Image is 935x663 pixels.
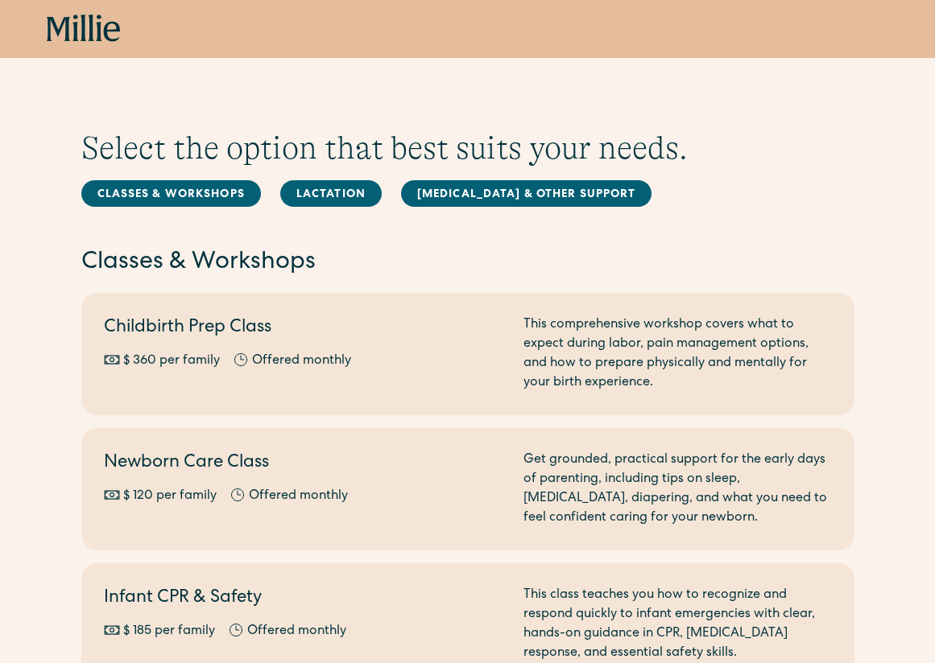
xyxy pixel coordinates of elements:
h2: Childbirth Prep Class [104,315,504,342]
h2: Infant CPR & Safety [104,586,504,612]
div: $ 185 per family [123,622,215,641]
div: $ 120 per family [123,487,217,506]
div: Offered monthly [247,622,346,641]
div: Offered monthly [249,487,348,506]
a: Classes & Workshops [81,180,261,207]
div: Get grounded, practical support for the early days of parenting, including tips on sleep, [MEDICA... [523,451,832,528]
h2: Classes & Workshops [81,246,854,280]
a: [MEDICAL_DATA] & Other Support [401,180,652,207]
div: $ 360 per family [123,352,220,371]
a: Childbirth Prep Class$ 360 per familyOffered monthlyThis comprehensive workshop covers what to ex... [81,293,854,415]
div: This comprehensive workshop covers what to expect during labor, pain management options, and how ... [523,315,832,393]
a: Lactation [280,180,382,207]
h2: Newborn Care Class [104,451,504,477]
div: Offered monthly [252,352,351,371]
div: This class teaches you how to recognize and respond quickly to infant emergencies with clear, han... [523,586,832,663]
a: Newborn Care Class$ 120 per familyOffered monthlyGet grounded, practical support for the early da... [81,428,854,550]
